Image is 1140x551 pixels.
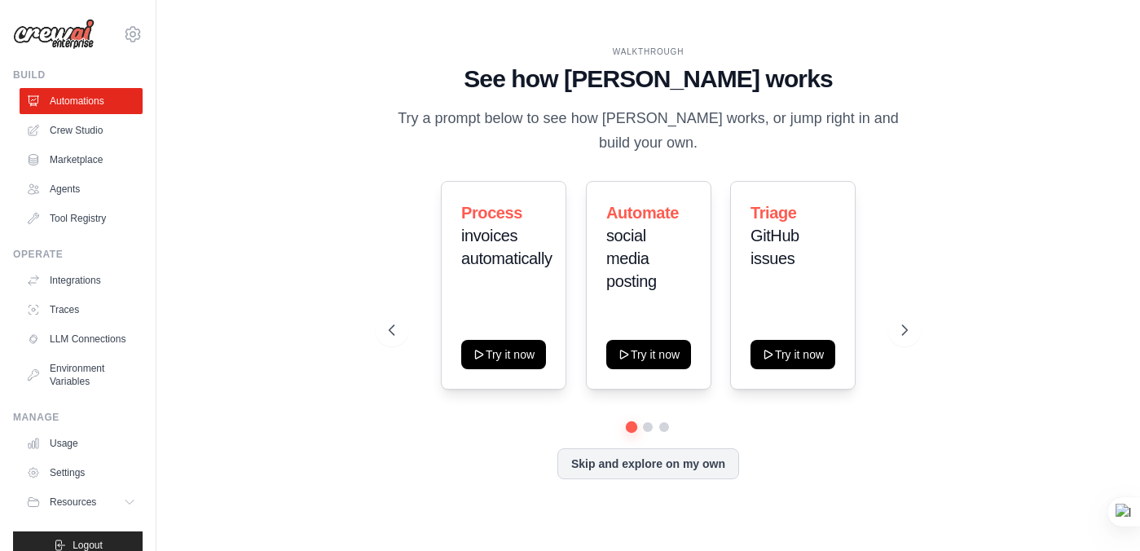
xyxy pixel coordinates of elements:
a: Crew Studio [20,117,143,143]
div: Build [13,68,143,82]
a: Automations [20,88,143,114]
span: GitHub issues [750,227,799,267]
a: Usage [20,430,143,456]
span: invoices automatically [461,227,552,267]
div: WALKTHROUGH [389,46,909,58]
a: Settings [20,460,143,486]
a: Traces [20,297,143,323]
button: Resources [20,489,143,515]
span: Triage [750,204,797,222]
span: social media posting [606,227,657,290]
a: Agents [20,176,143,202]
button: Try it now [606,340,691,369]
button: Skip and explore on my own [557,448,739,479]
img: Logo [13,19,95,50]
button: Try it now [461,340,546,369]
a: Marketplace [20,147,143,173]
div: Manage [13,411,143,424]
a: Environment Variables [20,355,143,395]
span: Resources [50,496,96,509]
p: Try a prompt below to see how [PERSON_NAME] works, or jump right in and build your own. [389,107,909,155]
div: Operate [13,248,143,261]
a: LLM Connections [20,326,143,352]
span: Process [461,204,522,222]
button: Try it now [750,340,835,369]
a: Integrations [20,267,143,293]
span: Automate [606,204,679,222]
a: Tool Registry [20,205,143,231]
h1: See how [PERSON_NAME] works [389,64,909,94]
